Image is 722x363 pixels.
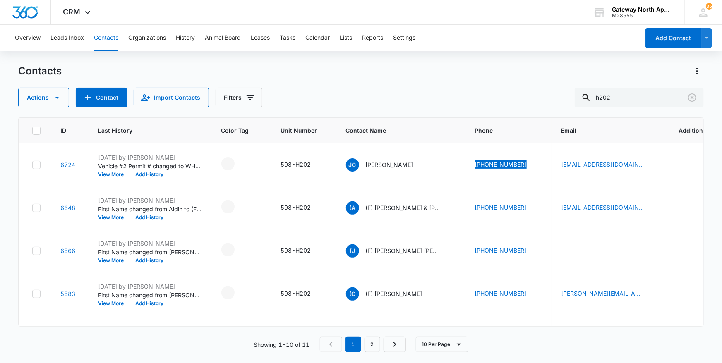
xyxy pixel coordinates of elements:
[98,291,201,299] p: First Name changed from [PERSON_NAME] to (F) Caleb.
[98,153,201,162] p: [DATE] by [PERSON_NAME]
[366,289,422,298] p: (F) [PERSON_NAME]
[475,160,542,170] div: Phone - (720) 600-3319 - Select to Edit Field
[346,244,455,258] div: Contact Name - (F) Julio Cesar Jimenez - Select to Edit Field
[340,25,352,51] button: Lists
[346,287,437,301] div: Contact Name - (F) Caleb Kays - Select to Edit Field
[679,203,705,213] div: Additional Phone - - Select to Edit Field
[475,246,527,255] a: [PHONE_NUMBER]
[221,243,249,256] div: - - Select to Edit Field
[691,64,704,78] button: Actions
[475,203,527,212] a: [PHONE_NUMBER]
[346,287,359,301] span: (C
[561,203,659,213] div: Email - toriv02@gmail.com - Select to Edit Field
[18,65,62,77] h1: Contacts
[679,246,690,256] div: ---
[320,337,406,352] nav: Pagination
[98,162,201,170] p: Vehicle #2 Permit # changed to WH-3042.
[561,246,588,256] div: Email - - Select to Edit Field
[98,205,201,213] p: First Name changed from Aidin to (F) Aidin.
[98,282,201,291] p: [DATE] by [PERSON_NAME]
[251,25,270,51] button: Leases
[15,25,41,51] button: Overview
[475,246,542,256] div: Phone - (720) 968-2777 - Select to Edit Field
[346,201,359,215] span: (A
[205,25,241,51] button: Animal Board
[305,25,330,51] button: Calendar
[60,247,75,254] a: Navigate to contact details page for (F) Julio Cesar Jimenez
[128,25,166,51] button: Organizations
[346,244,359,258] span: (J
[393,25,415,51] button: Settings
[475,160,527,169] a: [PHONE_NUMBER]
[98,325,201,334] p: [DATE] by [PERSON_NAME]
[98,301,130,306] button: View More
[561,289,644,298] a: [PERSON_NAME][EMAIL_ADDRESS][DOMAIN_NAME]
[254,340,310,349] p: Showing 1-10 of 11
[645,28,701,48] button: Add Contact
[561,289,659,299] div: Email - kays.calebcc@gmail.com - Select to Edit Field
[98,239,201,248] p: [DATE] by [PERSON_NAME]
[50,25,84,51] button: Leads Inbox
[176,25,195,51] button: History
[281,246,311,255] div: 598-H202
[281,160,311,169] div: 598-H202
[60,290,75,297] a: Navigate to contact details page for (F) Caleb Kays
[281,203,326,213] div: Unit Number - 598-H202 - Select to Edit Field
[561,126,647,135] span: Email
[98,215,130,220] button: View More
[60,126,66,135] span: ID
[679,289,690,299] div: ---
[216,88,262,107] button: Filters
[475,203,542,213] div: Phone - (720) 467-7039 - Select to Edit Field
[280,25,295,51] button: Tasks
[416,337,468,352] button: 10 Per Page
[686,91,699,104] button: Clear
[60,161,75,168] a: Navigate to contact details page for Jesus Cardenas
[366,203,440,212] p: (F) [PERSON_NAME] & [PERSON_NAME]
[346,158,428,172] div: Contact Name - Jesus Cardenas - Select to Edit Field
[346,126,443,135] span: Contact Name
[561,246,573,256] div: ---
[612,6,672,13] div: account name
[679,203,690,213] div: ---
[221,286,249,299] div: - - Select to Edit Field
[281,246,326,256] div: Unit Number - 598-H202 - Select to Edit Field
[281,126,326,135] span: Unit Number
[94,25,118,51] button: Contacts
[561,160,659,170] div: Email - jchalchihuites@gmail.com - Select to Edit Field
[475,289,542,299] div: Phone - (303) 656-1820 - Select to Edit Field
[679,160,705,170] div: Additional Phone - - Select to Edit Field
[281,289,311,298] div: 598-H202
[365,337,380,352] a: Page 2
[221,200,249,213] div: - - Select to Edit Field
[130,215,169,220] button: Add History
[475,289,527,298] a: [PHONE_NUMBER]
[130,172,169,177] button: Add History
[98,258,130,263] button: View More
[98,248,201,256] p: First Name changed from [PERSON_NAME] to (F) [PERSON_NAME].
[63,7,81,16] span: CRM
[98,196,201,205] p: [DATE] by [PERSON_NAME]
[281,289,326,299] div: Unit Number - 598-H202 - Select to Edit Field
[561,203,644,212] a: [EMAIL_ADDRESS][DOMAIN_NAME]
[221,126,249,135] span: Color Tag
[221,157,249,170] div: - - Select to Edit Field
[706,3,712,10] span: 35
[98,172,130,177] button: View More
[679,246,705,256] div: Additional Phone - - Select to Edit Field
[134,88,209,107] button: Import Contacts
[130,258,169,263] button: Add History
[475,126,530,135] span: Phone
[18,88,69,107] button: Actions
[366,246,440,255] p: (F) [PERSON_NAME] [PERSON_NAME]
[362,25,383,51] button: Reports
[561,160,644,169] a: [EMAIL_ADDRESS][DOMAIN_NAME]
[60,204,75,211] a: Navigate to contact details page for (F) Aidin Monson Jones & Victoria Kubler
[346,201,455,215] div: Contact Name - (F) Aidin Monson Jones & Victoria Kubler - Select to Edit Field
[281,160,326,170] div: Unit Number - 598-H202 - Select to Edit Field
[384,337,406,352] a: Next Page
[679,289,705,299] div: Additional Phone - - Select to Edit Field
[706,3,712,10] div: notifications count
[679,160,690,170] div: ---
[281,203,311,212] div: 598-H202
